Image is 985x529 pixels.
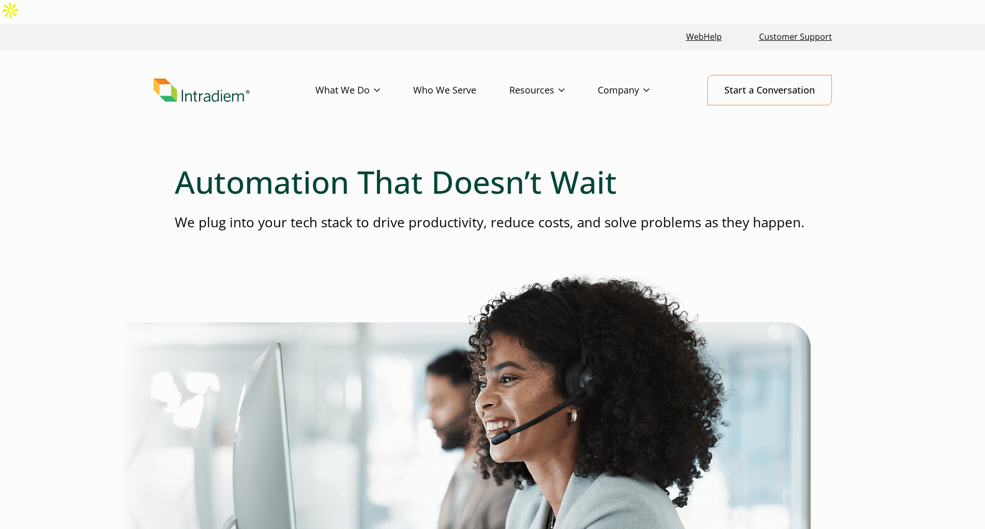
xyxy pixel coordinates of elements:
[755,26,836,48] a: Customer Support
[707,75,832,105] a: Start a Conversation
[154,79,250,102] img: Intradiem
[509,75,598,105] a: Resources
[175,163,811,200] h1: Automation That Doesn’t Wait
[175,213,811,232] p: We plug into your tech stack to drive productivity, reduce costs, and solve problems as they happen.
[598,75,683,105] a: Company
[413,75,509,105] a: Who We Serve
[315,75,413,105] a: What We Do
[154,79,315,102] a: Link to homepage of Intradiem
[682,26,726,48] a: Link opens in a new window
